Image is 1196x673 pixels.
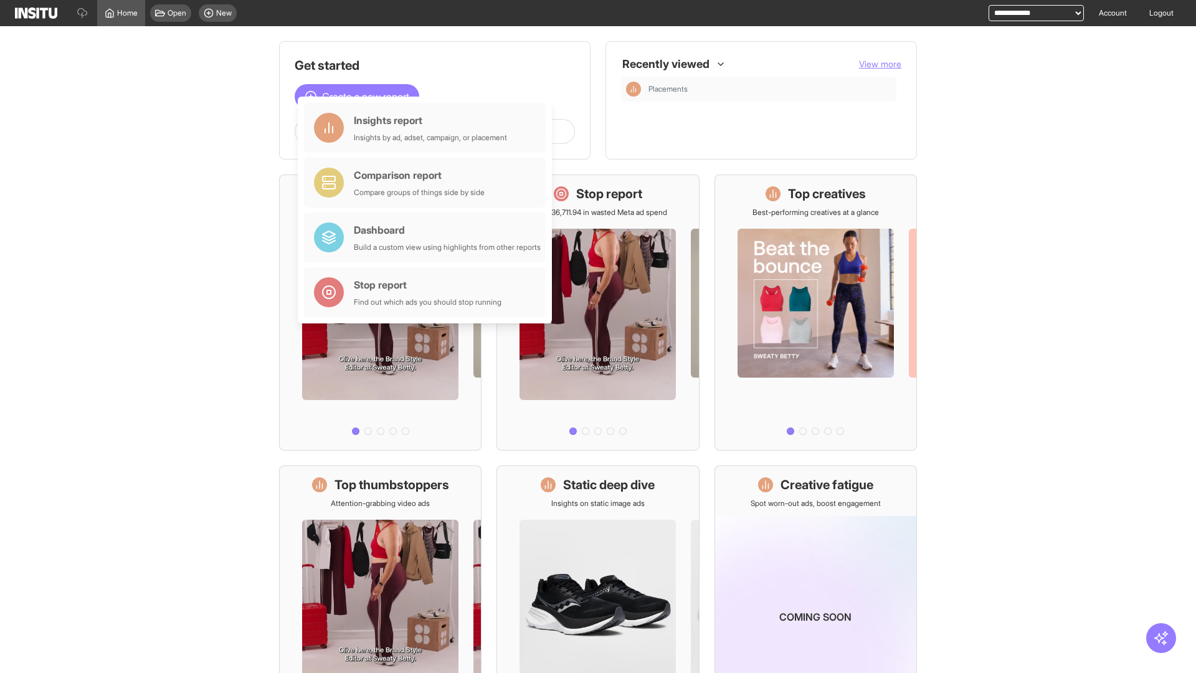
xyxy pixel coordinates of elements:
h1: Get started [295,57,575,74]
p: Insights on static image ads [551,499,645,508]
div: Insights by ad, adset, campaign, or placement [354,133,507,143]
div: Compare groups of things side by side [354,188,485,198]
a: What's live nowSee all active ads instantly [279,174,482,451]
span: Placements [648,84,891,94]
button: View more [859,58,901,70]
p: Save £36,711.94 in wasted Meta ad spend [529,208,667,217]
img: Logo [15,7,57,19]
div: Dashboard [354,222,541,237]
div: Insights [626,82,641,97]
div: Stop report [354,277,501,292]
span: New [216,8,232,18]
span: Create a new report [322,89,409,104]
h1: Top thumbstoppers [335,476,449,494]
button: Create a new report [295,84,419,109]
div: Comparison report [354,168,485,183]
p: Attention-grabbing video ads [331,499,430,508]
a: Top creativesBest-performing creatives at a glance [714,174,917,451]
span: Home [117,8,138,18]
div: Find out which ads you should stop running [354,297,501,307]
span: Placements [648,84,688,94]
h1: Static deep dive [563,476,655,494]
div: Build a custom view using highlights from other reports [354,242,541,252]
h1: Stop report [576,185,642,203]
span: Open [168,8,186,18]
div: Insights report [354,113,507,128]
a: Stop reportSave £36,711.94 in wasted Meta ad spend [496,174,699,451]
h1: Top creatives [788,185,866,203]
p: Best-performing creatives at a glance [752,208,879,217]
span: View more [859,59,901,69]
